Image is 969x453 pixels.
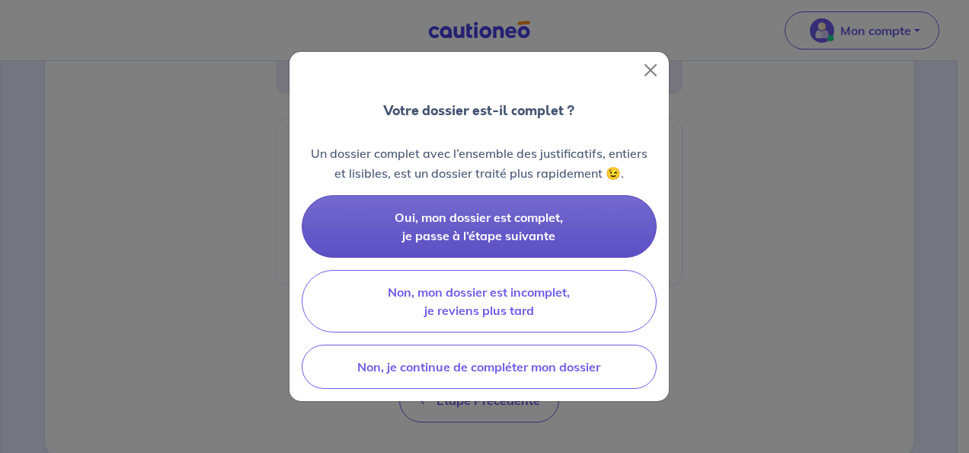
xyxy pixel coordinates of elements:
[357,359,600,374] span: Non, je continue de compléter mon dossier
[302,345,657,389] button: Non, je continue de compléter mon dossier
[383,101,574,120] p: Votre dossier est-il complet ?
[302,195,657,258] button: Oui, mon dossier est complet, je passe à l’étape suivante
[388,284,570,318] span: Non, mon dossier est incomplet, je reviens plus tard
[302,143,657,183] p: Un dossier complet avec l’ensemble des justificatifs, entiers et lisibles, est un dossier traité ...
[638,58,663,82] button: Close
[302,270,657,333] button: Non, mon dossier est incomplet, je reviens plus tard
[395,210,563,243] span: Oui, mon dossier est complet, je passe à l’étape suivante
